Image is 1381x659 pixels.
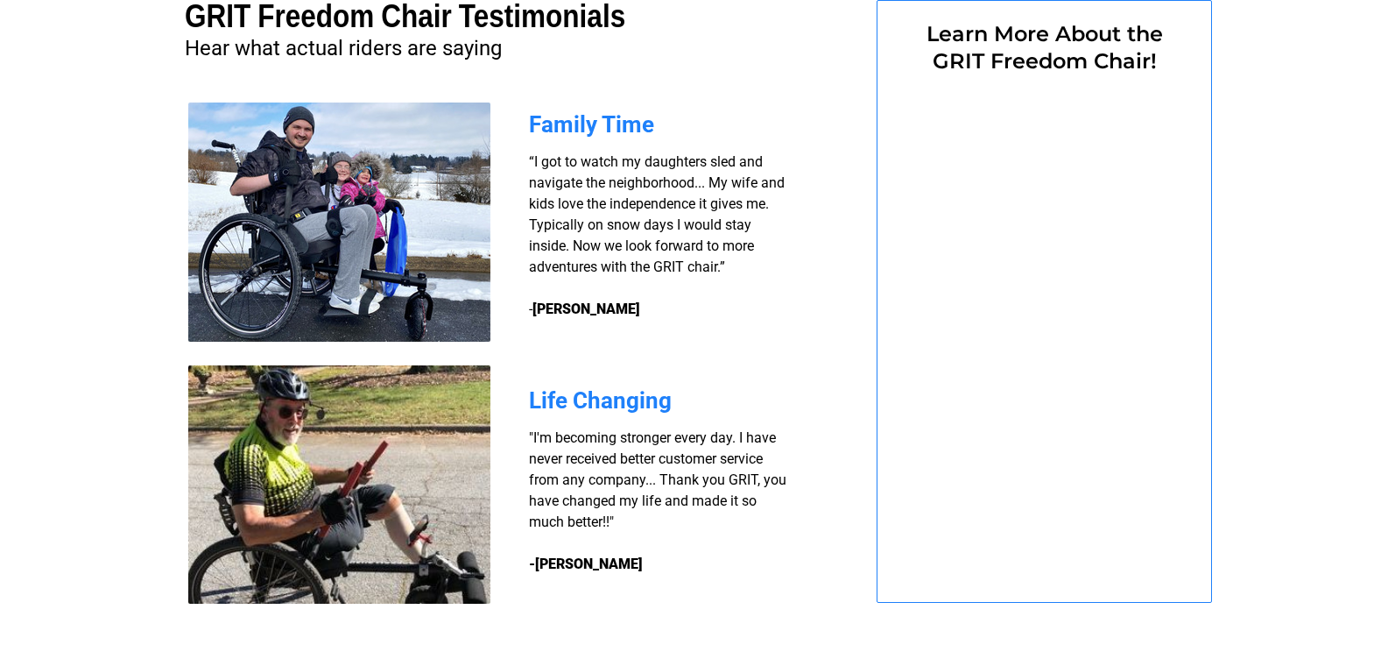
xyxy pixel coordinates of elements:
[529,153,785,317] span: “I got to watch my daughters sled and navigate the neighborhood... My wife and kids love the inde...
[927,21,1163,74] span: Learn More About the GRIT Freedom Chair!
[906,85,1182,556] iframe: Form 0
[529,111,654,138] span: Family Time
[532,301,640,317] strong: [PERSON_NAME]
[529,556,643,572] strong: -[PERSON_NAME]
[185,36,502,60] span: Hear what actual riders are saying
[529,387,672,414] span: Life Changing
[529,429,786,530] span: "I'm becoming stronger every day. I have never received better customer service from any company....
